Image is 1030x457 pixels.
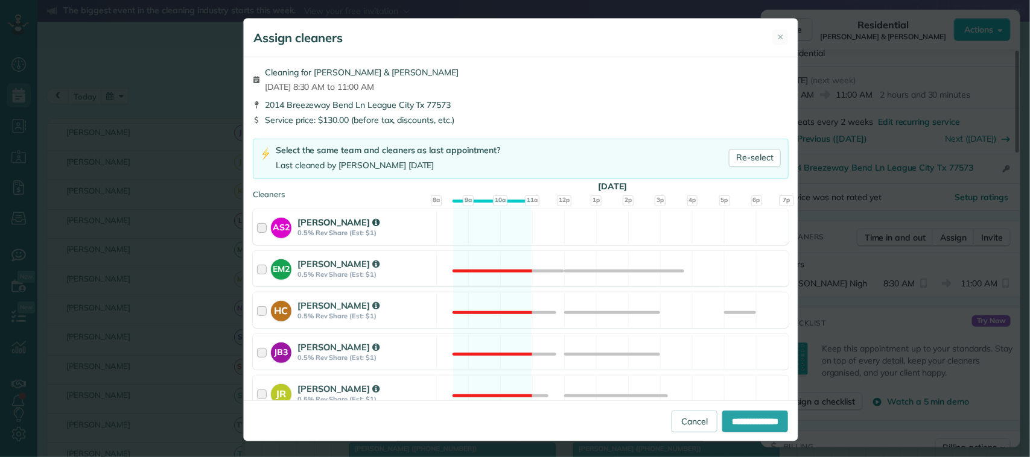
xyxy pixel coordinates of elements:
[253,30,343,46] h5: Assign cleaners
[276,144,500,157] div: Select the same team and cleaners as last appointment?
[276,159,500,172] div: Last cleaned by [PERSON_NAME] [DATE]
[297,383,380,394] strong: [PERSON_NAME]
[297,270,433,279] strong: 0.5% Rev Share (Est: $1)
[271,384,291,401] strong: JR
[265,66,459,78] span: Cleaning for [PERSON_NAME] & [PERSON_NAME]
[261,148,271,160] img: lightning-bolt-icon-94e5364df696ac2de96d3a42b8a9ff6ba979493684c50e6bbbcda72601fa0d29.png
[297,228,433,237] strong: 0.5% Rev Share (Est: $1)
[297,312,433,320] strong: 0.5% Rev Share (Est: $1)
[297,258,380,269] strong: [PERSON_NAME]
[271,342,291,359] strong: JB3
[297,300,380,311] strong: [PERSON_NAME]
[271,301,291,318] strong: HC
[672,411,717,432] a: Cancel
[297,216,380,228] strong: [PERSON_NAME]
[253,99,789,111] div: 2014 Breezeway Bend Ln League City Tx 77573
[271,218,291,234] strong: AS2
[271,259,291,276] strong: EM2
[729,149,781,167] a: Re-select
[253,189,789,192] div: Cleaners
[297,395,433,403] strong: 0.5% Rev Share (Est: $1)
[265,81,459,93] span: [DATE] 8:30 AM to 11:00 AM
[297,353,433,362] strong: 0.5% Rev Share (Est: $1)
[297,341,380,353] strong: [PERSON_NAME]
[253,114,789,126] div: Service price: $130.00 (before tax, discounts, etc.)
[777,31,784,43] span: ✕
